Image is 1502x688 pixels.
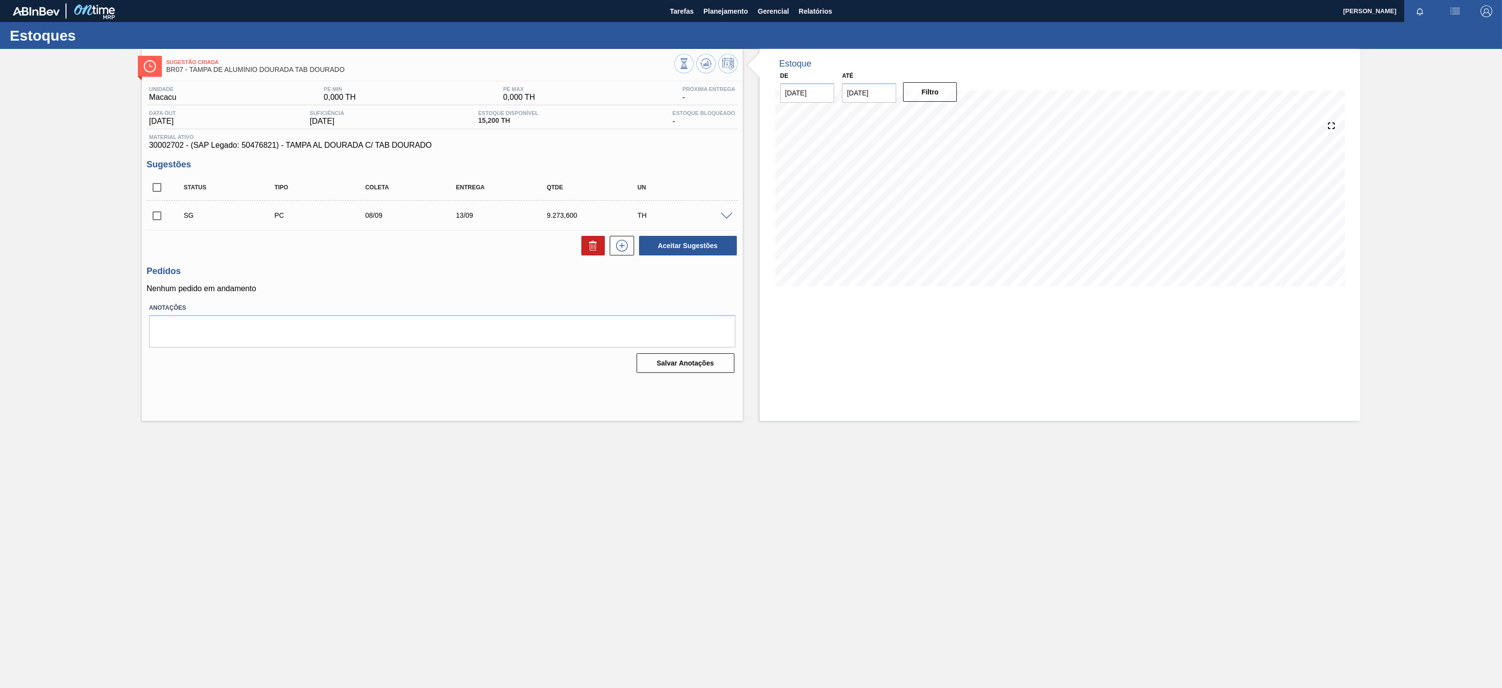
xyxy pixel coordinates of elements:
div: - [680,86,738,102]
div: Aceitar Sugestões [634,235,738,256]
h1: Estoques [10,30,183,41]
span: Estoque Disponível [478,110,538,116]
input: dd/mm/yyyy [842,83,896,103]
p: Nenhum pedido em andamento [147,284,738,293]
div: Estoque [779,59,812,69]
span: Unidade [149,86,177,92]
span: 0,000 TH [503,93,535,102]
span: Planejamento [704,5,748,17]
img: Ícone [144,60,156,72]
div: 9.273,600 [544,211,649,219]
div: Entrega [454,184,558,191]
img: Logout [1480,5,1492,17]
div: - [670,110,737,126]
span: [DATE] [310,117,344,126]
div: 13/09/2025 [454,211,558,219]
span: Material ativo [149,134,735,140]
span: PE MAX [503,86,535,92]
button: Programar Estoque [718,54,738,73]
button: Aceitar Sugestões [639,236,737,255]
span: BR07 - TAMPA DE ALUMÍNIO DOURADA TAB DOURADO [166,66,674,73]
div: Pedido de Compra [272,211,376,219]
button: Notificações [1404,4,1436,18]
div: Coleta [363,184,467,191]
label: Até [842,72,853,79]
label: Anotações [149,301,735,315]
div: Excluir Sugestões [576,236,605,255]
span: 30002702 - (SAP Legado: 50476821) - TAMPA AL DOURADA C/ TAB DOURADO [149,141,735,150]
label: De [780,72,789,79]
span: Gerencial [758,5,789,17]
div: Sugestão Criada [181,211,286,219]
button: Salvar Anotações [637,353,734,373]
button: Filtro [903,82,957,102]
div: TH [635,211,740,219]
span: Tarefas [670,5,694,17]
img: userActions [1449,5,1461,17]
span: PE MIN [324,86,356,92]
div: 08/09/2025 [363,211,467,219]
div: UN [635,184,740,191]
button: Visão Geral dos Estoques [674,54,694,73]
div: Qtde [544,184,649,191]
h3: Pedidos [147,266,738,276]
input: dd/mm/yyyy [780,83,835,103]
div: Status [181,184,286,191]
span: [DATE] [149,117,176,126]
span: Sugestão Criada [166,59,674,65]
span: Estoque Bloqueado [672,110,735,116]
span: Relatórios [799,5,832,17]
span: Suficiência [310,110,344,116]
span: 0,000 TH [324,93,356,102]
img: TNhmsLtSVTkK8tSr43FrP2fwEKptu5GPRR3wAAAABJRU5ErkJggg== [13,7,60,16]
button: Atualizar Gráfico [696,54,716,73]
div: Nova sugestão [605,236,634,255]
span: Próxima Entrega [683,86,735,92]
span: 15,200 TH [478,117,538,124]
div: Tipo [272,184,376,191]
span: Data out [149,110,176,116]
h3: Sugestões [147,160,738,170]
span: Macacu [149,93,177,102]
